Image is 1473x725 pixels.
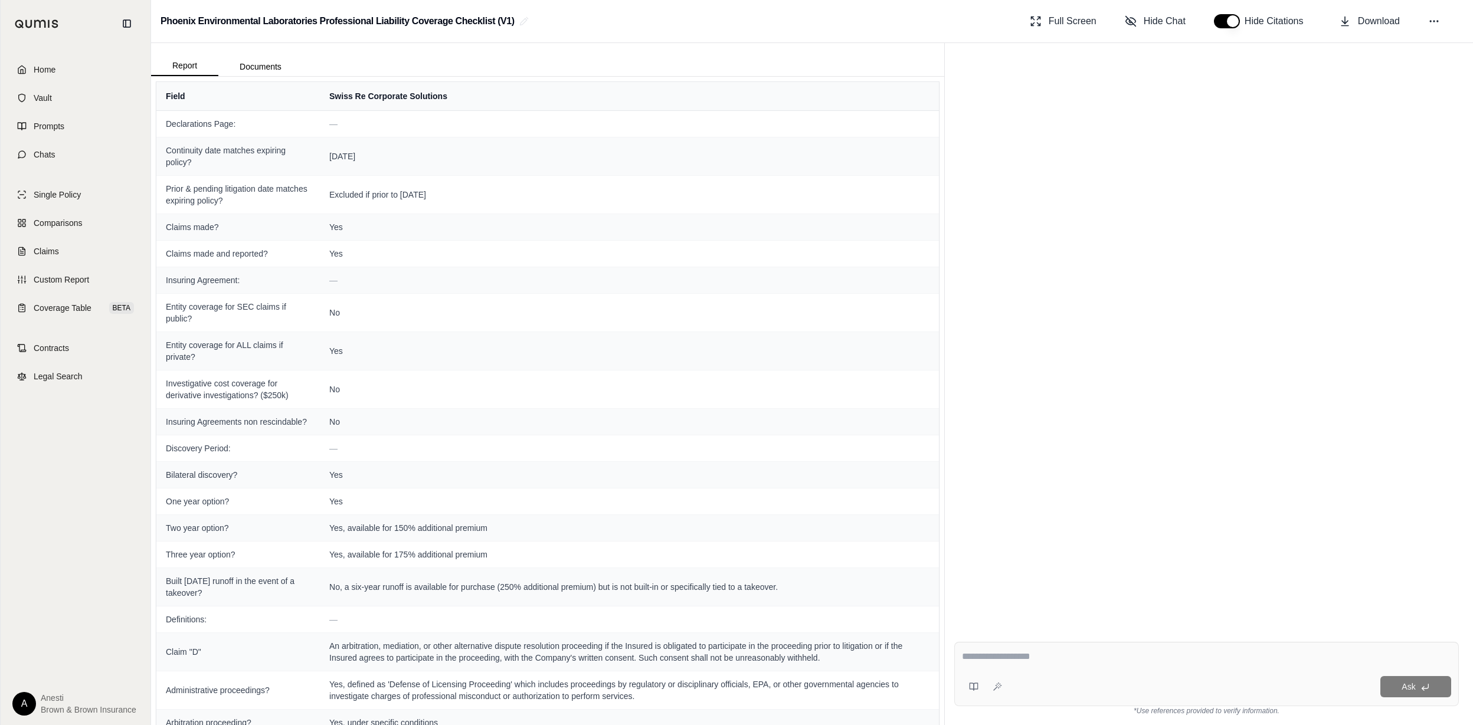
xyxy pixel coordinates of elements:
button: Hide Chat [1120,9,1190,33]
span: — [329,119,338,129]
span: Yes, available for 175% additional premium [329,549,929,560]
span: Entity coverage for ALL claims if private? [166,339,310,363]
span: No [329,383,929,395]
div: *Use references provided to verify information. [954,706,1459,716]
span: Yes [329,496,929,507]
span: Administrative proceedings? [166,684,310,696]
span: Legal Search [34,370,83,382]
span: Yes [329,469,929,481]
span: Investigative cost coverage for derivative investigations? ($250k) [166,378,310,401]
button: Collapse sidebar [117,14,136,33]
span: Built [DATE] runoff in the event of a takeover? [166,575,310,599]
span: Anesti [41,692,136,704]
span: One year option? [166,496,310,507]
th: Swiss Re Corporate Solutions [320,82,939,110]
th: Field [156,82,320,110]
a: Vault [8,85,143,111]
span: Excluded if prior to [DATE] [329,189,929,201]
button: Full Screen [1025,9,1101,33]
span: Entity coverage for SEC claims if public? [166,301,310,324]
span: Vault [34,92,52,104]
span: Discovery Period: [166,442,310,454]
span: Yes [329,221,929,233]
span: Yes, defined as 'Defense of Licensing Proceeding' which includes proceedings by regulatory or dis... [329,678,929,702]
span: Single Policy [34,189,81,201]
span: Insuring Agreement: [166,274,310,286]
span: Claims [34,245,59,257]
span: Yes [329,345,929,357]
span: Claims made? [166,221,310,233]
button: Ask [1380,676,1451,697]
span: An arbitration, mediation, or other alternative dispute resolution proceeding if the Insured is o... [329,640,929,664]
span: Custom Report [34,274,89,286]
span: Bilateral discovery? [166,469,310,481]
span: Coverage Table [34,302,91,314]
button: Documents [218,57,303,76]
span: Three year option? [166,549,310,560]
span: — [329,444,338,453]
span: Full Screen [1049,14,1096,28]
span: No [329,416,929,428]
a: Comparisons [8,210,143,236]
a: Legal Search [8,363,143,389]
span: [DATE] [329,150,929,162]
span: Chats [34,149,55,160]
a: Chats [8,142,143,168]
img: Qumis Logo [15,19,59,28]
span: Two year option? [166,522,310,534]
span: Yes, available for 150% additional premium [329,522,929,534]
a: Single Policy [8,182,143,208]
span: Hide Citations [1245,14,1311,28]
span: Insuring Agreements non rescindable? [166,416,310,428]
span: BETA [109,302,134,314]
span: — [329,275,338,285]
span: Continuity date matches expiring policy? [166,145,310,168]
div: A [12,692,36,716]
span: Yes [329,248,929,260]
a: Contracts [8,335,143,361]
a: Prompts [8,113,143,139]
span: — [329,615,338,624]
a: Claims [8,238,143,264]
span: Claims made and reported? [166,248,310,260]
span: Declarations Page: [166,118,310,130]
span: Contracts [34,342,69,354]
span: Prompts [34,120,64,132]
a: Custom Report [8,267,143,293]
a: Home [8,57,143,83]
span: No [329,307,929,319]
button: Download [1334,9,1405,33]
span: Download [1358,14,1400,28]
span: Prior & pending litigation date matches expiring policy? [166,183,310,206]
span: Comparisons [34,217,82,229]
span: No, a six-year runoff is available for purchase (250% additional premium) but is not built-in or ... [329,581,929,593]
span: Definitions: [166,614,310,625]
button: Report [151,56,218,76]
span: Ask [1402,682,1415,691]
span: Claim "D" [166,646,310,658]
a: Coverage TableBETA [8,295,143,321]
h2: Phoenix Environmental Laboratories Professional Liability Coverage Checklist (V1) [161,11,515,32]
span: Home [34,64,55,76]
span: Brown & Brown Insurance [41,704,136,716]
span: Hide Chat [1144,14,1186,28]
